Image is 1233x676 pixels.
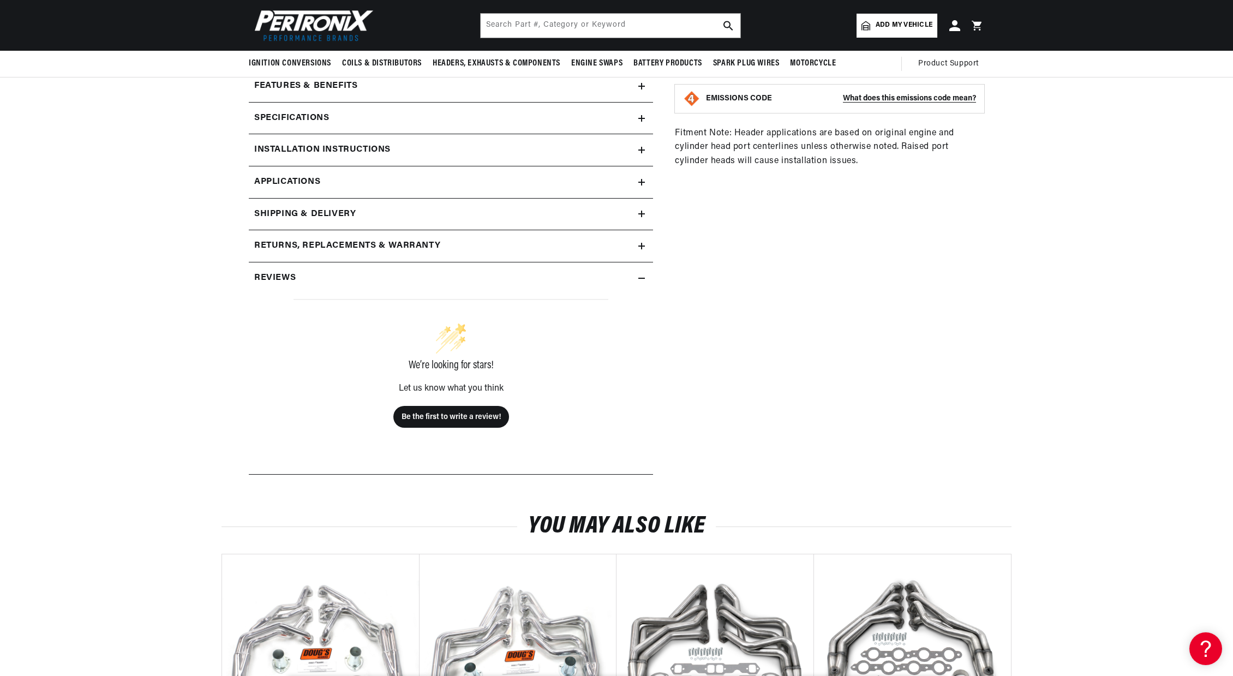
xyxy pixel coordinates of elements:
[254,79,357,93] h2: Features & Benefits
[249,199,653,230] summary: Shipping & Delivery
[254,143,391,157] h2: Installation instructions
[337,51,427,76] summary: Coils & Distributors
[713,58,780,69] span: Spark Plug Wires
[708,51,785,76] summary: Spark Plug Wires
[571,58,623,69] span: Engine Swaps
[254,207,356,222] h2: Shipping & Delivery
[706,94,772,103] strong: EMISSIONS CODE
[222,516,1011,537] h2: You may also like
[876,20,932,31] span: Add my vehicle
[843,94,976,103] strong: What does this emissions code mean?
[249,103,653,134] summary: Specifications
[249,134,653,166] summary: Installation instructions
[918,58,979,70] span: Product Support
[249,7,374,44] img: Pertronix
[683,90,701,107] img: Emissions code
[633,58,702,69] span: Battery Products
[249,51,337,76] summary: Ignition Conversions
[254,271,296,285] h2: Reviews
[566,51,628,76] summary: Engine Swaps
[790,58,836,69] span: Motorcycle
[249,58,331,69] span: Ignition Conversions
[249,230,653,262] summary: Returns, Replacements & Warranty
[628,51,708,76] summary: Battery Products
[427,51,566,76] summary: Headers, Exhausts & Components
[254,111,329,125] h2: Specifications
[249,166,653,199] a: Applications
[254,239,440,253] h2: Returns, Replacements & Warranty
[716,14,740,38] button: search button
[918,51,984,77] summary: Product Support
[254,175,320,189] span: Applications
[249,70,653,102] summary: Features & Benefits
[294,360,608,371] div: We’re looking for stars!
[857,14,937,38] a: Add my vehicle
[706,94,976,104] button: EMISSIONS CODEWhat does this emissions code mean?
[393,406,509,428] button: Be the first to write a review!
[433,58,560,69] span: Headers, Exhausts & Components
[785,51,841,76] summary: Motorcycle
[254,294,648,466] div: customer reviews
[249,262,653,294] summary: Reviews
[294,384,608,393] div: Let us know what you think
[342,58,422,69] span: Coils & Distributors
[481,14,740,38] input: Search Part #, Category or Keyword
